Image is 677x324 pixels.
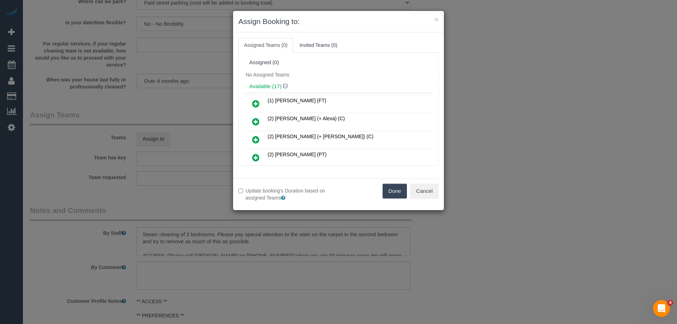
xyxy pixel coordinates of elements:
span: (2) [PERSON_NAME] (+ [PERSON_NAME]) (C) [268,134,373,139]
iframe: Intercom live chat [653,300,670,317]
button: × [434,16,439,23]
div: Assigned (0) [249,60,428,66]
button: Done [383,184,407,198]
a: Assigned Teams (0) [238,38,293,53]
span: No Assigned Teams [246,72,289,78]
h4: Available (17) [249,84,428,90]
input: Update booking's Duration based on assigned Teams [238,189,243,193]
a: Invited Teams (0) [294,38,343,53]
h3: Assign Booking to: [238,16,439,27]
span: (2) [PERSON_NAME] (PT) [268,152,327,157]
span: (1) [PERSON_NAME] (FT) [268,98,326,103]
label: Update booking's Duration based on assigned Teams [238,187,333,201]
span: (2) [PERSON_NAME] (+ Alexa) (C) [268,116,345,121]
button: Cancel [410,184,439,198]
span: 4 [667,300,673,306]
